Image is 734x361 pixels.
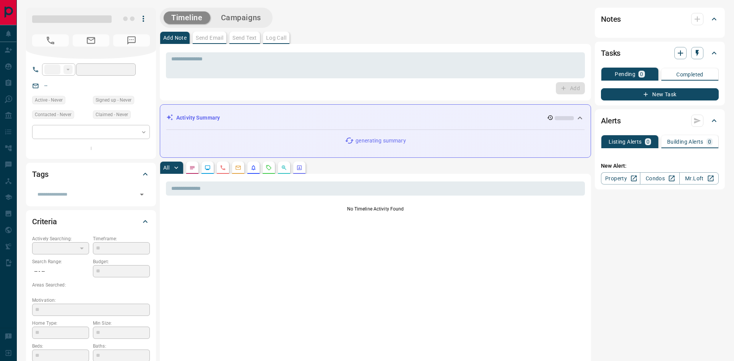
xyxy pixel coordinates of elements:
p: Pending [615,71,635,77]
a: Mr.Loft [679,172,719,185]
p: Search Range: [32,258,89,265]
p: Beds: [32,343,89,350]
p: Actively Searching: [32,235,89,242]
span: Active - Never [35,96,63,104]
div: Alerts [601,112,719,130]
p: All [163,165,169,170]
span: Claimed - Never [96,111,128,118]
svg: Requests [266,165,272,171]
p: Home Type: [32,320,89,327]
span: No Number [113,34,150,47]
p: 0 [646,139,650,144]
p: Completed [676,72,703,77]
p: Add Note [163,35,187,40]
a: Condos [640,172,679,185]
p: Areas Searched: [32,282,150,288]
h2: Tags [32,168,48,180]
div: Activity Summary [166,111,585,125]
svg: Notes [189,165,195,171]
span: Signed up - Never [96,96,132,104]
svg: Agent Actions [296,165,302,171]
p: generating summary [356,137,406,145]
p: 0 [708,139,711,144]
p: -- - -- [32,265,89,278]
span: No Email [73,34,109,47]
p: Motivation: [32,297,150,304]
div: Notes [601,10,719,28]
p: Baths: [93,343,150,350]
svg: Listing Alerts [250,165,257,171]
svg: Calls [220,165,226,171]
div: Tags [32,165,150,183]
span: Contacted - Never [35,111,71,118]
p: Activity Summary [176,114,220,122]
p: Timeframe: [93,235,150,242]
button: New Task [601,88,719,100]
p: Building Alerts [667,139,703,144]
div: Tasks [601,44,719,62]
button: Campaigns [213,11,269,24]
button: Open [136,189,147,200]
h2: Alerts [601,115,621,127]
a: -- [44,83,47,89]
svg: Emails [235,165,241,171]
a: Property [601,172,640,185]
h2: Criteria [32,215,57,228]
svg: Opportunities [281,165,287,171]
svg: Lead Browsing Activity [205,165,211,171]
div: Criteria [32,212,150,231]
p: New Alert: [601,162,719,170]
span: No Number [32,34,69,47]
p: No Timeline Activity Found [166,206,585,212]
p: Min Size: [93,320,150,327]
p: 0 [640,71,643,77]
h2: Notes [601,13,621,25]
h2: Tasks [601,47,620,59]
button: Timeline [164,11,210,24]
p: Budget: [93,258,150,265]
p: Listing Alerts [609,139,642,144]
